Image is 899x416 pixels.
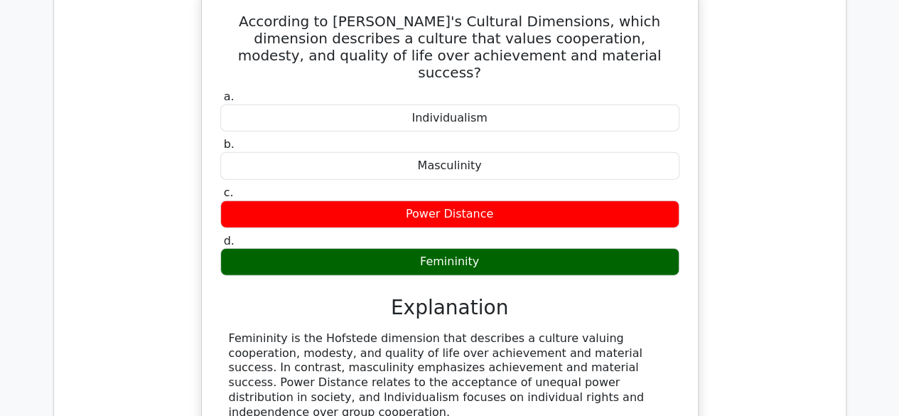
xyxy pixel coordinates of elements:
h5: According to [PERSON_NAME]'s Cultural Dimensions, which dimension describes a culture that values... [219,13,681,81]
h3: Explanation [229,296,671,320]
div: Femininity [220,248,679,276]
span: d. [224,234,235,247]
span: a. [224,90,235,103]
span: b. [224,137,235,151]
div: Individualism [220,105,679,132]
span: c. [224,186,234,199]
div: Power Distance [220,201,679,228]
div: Masculinity [220,152,679,180]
